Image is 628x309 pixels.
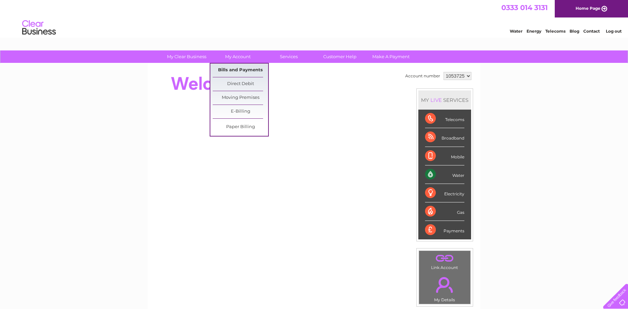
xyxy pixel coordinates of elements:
[429,97,443,103] div: LIVE
[418,90,471,110] div: MY SERVICES
[210,50,265,63] a: My Account
[527,29,541,34] a: Energy
[510,29,522,34] a: Water
[156,4,473,33] div: Clear Business is a trading name of Verastar Limited (registered in [GEOGRAPHIC_DATA] No. 3667643...
[421,273,469,297] a: .
[425,110,464,128] div: Telecoms
[425,128,464,147] div: Broadband
[213,105,268,118] a: E-Billing
[570,29,579,34] a: Blog
[213,120,268,134] a: Paper Billing
[583,29,600,34] a: Contact
[363,50,419,63] a: Make A Payment
[404,70,442,82] td: Account number
[425,147,464,165] div: Mobile
[213,77,268,91] a: Direct Debit
[159,50,214,63] a: My Clear Business
[425,165,464,184] div: Water
[501,3,548,12] a: 0333 014 3131
[22,17,56,38] img: logo.png
[213,64,268,77] a: Bills and Payments
[425,202,464,221] div: Gas
[261,50,317,63] a: Services
[425,221,464,239] div: Payments
[421,253,469,264] a: .
[606,29,622,34] a: Log out
[419,250,471,272] td: Link Account
[213,91,268,105] a: Moving Premises
[419,271,471,304] td: My Details
[545,29,566,34] a: Telecoms
[425,184,464,202] div: Electricity
[312,50,368,63] a: Customer Help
